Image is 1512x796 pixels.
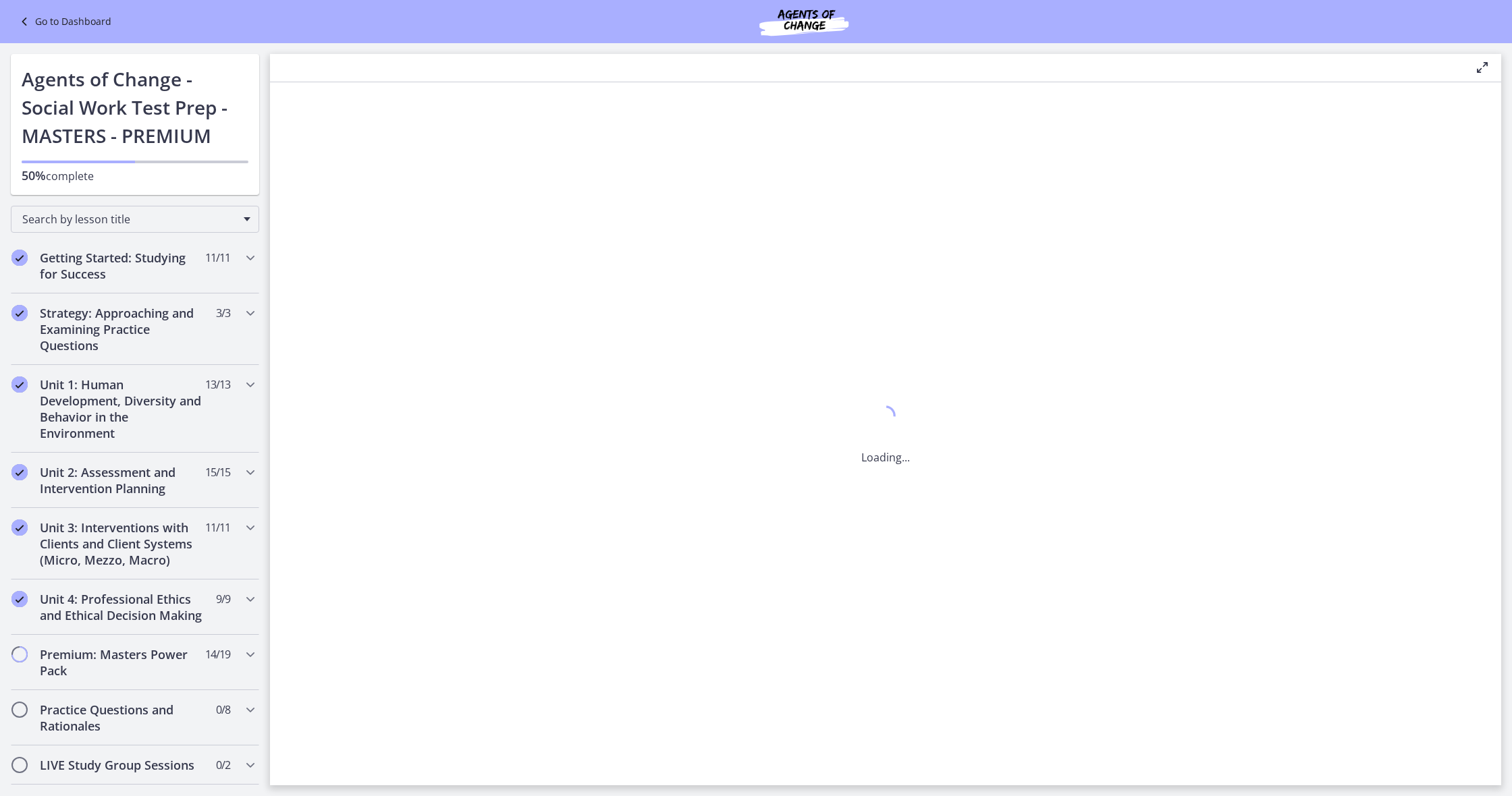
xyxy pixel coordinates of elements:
span: 0 / 8 [216,702,230,718]
span: 3 / 3 [216,305,230,321]
div: Search by lesson title [11,206,259,233]
div: 1 [861,402,910,433]
p: complete [22,167,248,184]
h2: Unit 1: Human Development, Diversity and Behavior in the Environment [40,376,205,441]
span: 15 / 15 [205,464,230,480]
span: 11 / 11 [205,519,230,536]
span: 0 / 2 [216,757,230,773]
img: Agents of Change [723,5,885,38]
i: Completed [11,519,28,536]
span: 14 / 19 [205,646,230,662]
span: 13 / 13 [205,376,230,393]
h2: Unit 3: Interventions with Clients and Client Systems (Micro, Mezzo, Macro) [40,519,205,568]
i: Completed [11,376,28,393]
i: Completed [11,250,28,266]
h2: Practice Questions and Rationales [40,702,205,734]
a: Go to Dashboard [16,13,111,30]
h2: Unit 2: Assessment and Intervention Planning [40,464,205,496]
span: Search by lesson title [22,212,237,227]
h1: Agents of Change - Social Work Test Prep - MASTERS - PREMIUM [22,65,248,150]
p: Loading... [861,449,910,465]
h2: Unit 4: Professional Ethics and Ethical Decision Making [40,591,205,623]
i: Completed [11,464,28,480]
span: 50% [22,167,46,183]
h2: LIVE Study Group Sessions [40,757,205,773]
i: Completed [11,591,28,607]
span: 9 / 9 [216,591,230,607]
h2: Strategy: Approaching and Examining Practice Questions [40,305,205,353]
h2: Premium: Masters Power Pack [40,646,205,679]
h2: Getting Started: Studying for Success [40,250,205,282]
span: 11 / 11 [205,250,230,266]
i: Completed [11,305,28,321]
